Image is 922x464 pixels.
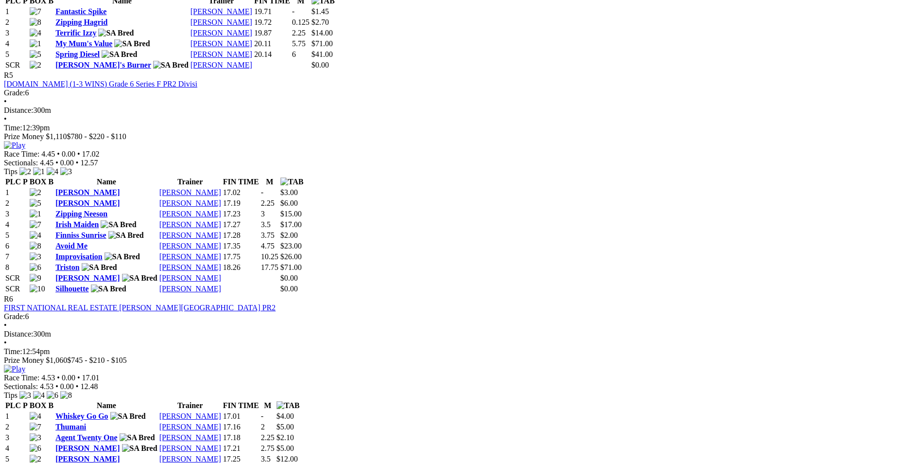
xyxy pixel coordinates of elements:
[55,231,106,239] a: Finniss Sunrise
[62,374,75,382] span: 0.00
[82,374,100,382] span: 17.01
[55,220,99,229] a: Irish Maiden
[55,159,58,167] span: •
[5,241,28,251] td: 6
[30,231,41,240] img: 4
[280,199,298,207] span: $6.00
[55,444,120,452] a: [PERSON_NAME]
[30,7,41,16] img: 7
[159,210,221,218] a: [PERSON_NAME]
[30,178,47,186] span: BOX
[261,401,275,410] th: M
[223,220,260,230] td: 17.27
[277,433,294,442] span: $2.10
[191,50,252,58] a: [PERSON_NAME]
[4,365,25,374] img: Play
[159,455,221,463] a: [PERSON_NAME]
[312,61,329,69] span: $0.00
[4,132,918,141] div: Prize Money $1,110
[80,159,98,167] span: 12.57
[5,411,28,421] td: 1
[4,97,7,106] span: •
[223,252,260,262] td: 17.75
[76,382,79,391] span: •
[5,28,28,38] td: 3
[30,263,41,272] img: 6
[62,150,75,158] span: 0.00
[277,423,294,431] span: $5.00
[30,242,41,250] img: 8
[223,411,260,421] td: 17.01
[55,39,112,48] a: My Mum's Value
[261,231,275,239] text: 3.75
[159,177,222,187] th: Trainer
[4,167,17,176] span: Tips
[5,7,28,17] td: 1
[30,412,41,421] img: 4
[159,285,221,293] a: [PERSON_NAME]
[280,263,302,271] span: $71.00
[4,295,13,303] span: R6
[4,356,918,365] div: Prize Money $1,060
[76,159,79,167] span: •
[23,401,28,410] span: P
[261,263,278,271] text: 17.75
[55,242,87,250] a: Avoid Me
[60,382,74,391] span: 0.00
[48,178,53,186] span: B
[19,167,31,176] img: 2
[102,50,137,59] img: SA Bred
[280,178,304,186] img: TAB
[30,274,41,283] img: 9
[5,252,28,262] td: 7
[55,263,79,271] a: Triston
[280,188,298,196] span: $3.00
[4,321,7,329] span: •
[47,391,58,400] img: 6
[30,220,41,229] img: 7
[4,150,39,158] span: Race Time:
[4,330,918,339] div: 300m
[261,412,263,420] text: -
[55,50,100,58] a: Spring Diesel
[4,303,276,312] a: FIRST NATIONAL REAL ESTATE [PERSON_NAME][GEOGRAPHIC_DATA] PR2
[4,115,7,123] span: •
[159,423,221,431] a: [PERSON_NAME]
[312,50,333,58] span: $41.00
[5,422,28,432] td: 2
[41,374,55,382] span: 4.53
[159,412,221,420] a: [PERSON_NAME]
[5,263,28,272] td: 8
[60,391,72,400] img: 8
[60,159,74,167] span: 0.00
[19,391,31,400] img: 3
[30,61,41,70] img: 2
[30,188,41,197] img: 2
[159,252,221,261] a: [PERSON_NAME]
[55,177,158,187] th: Name
[261,210,265,218] text: 3
[30,39,41,48] img: 1
[40,159,53,167] span: 4.45
[33,391,45,400] img: 4
[159,274,221,282] a: [PERSON_NAME]
[312,7,329,16] span: $1.45
[191,61,252,69] a: [PERSON_NAME]
[55,382,58,391] span: •
[223,433,260,443] td: 17.18
[159,231,221,239] a: [PERSON_NAME]
[4,347,918,356] div: 12:54pm
[47,167,58,176] img: 4
[30,285,45,293] img: 10
[82,263,117,272] img: SA Bred
[108,231,144,240] img: SA Bred
[261,252,278,261] text: 10.25
[261,423,265,431] text: 2
[280,274,298,282] span: $0.00
[191,7,252,16] a: [PERSON_NAME]
[254,28,291,38] td: 19.87
[4,106,918,115] div: 300m
[223,198,260,208] td: 17.19
[82,150,100,158] span: 17.02
[4,80,197,88] a: [DOMAIN_NAME] (1-3 WINS) Grade 6 Series F PR2 Divisi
